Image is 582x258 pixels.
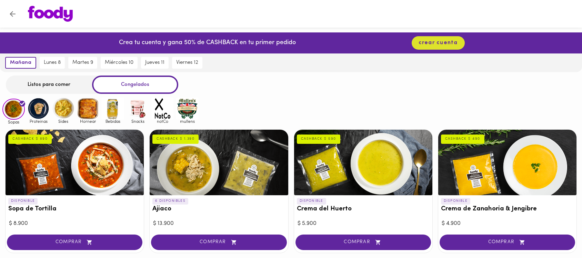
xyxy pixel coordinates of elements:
[127,97,149,120] img: Snacks
[52,119,74,123] span: Sides
[297,198,326,204] p: DISPONIBLE
[304,239,422,245] span: COMPRAR
[2,120,25,124] span: Sopas
[6,76,92,94] div: Listos para comer
[152,135,199,143] div: CASHBACK $ 1.390
[297,206,430,213] h3: Crema del Huerto
[28,6,73,22] img: logo.png
[6,130,144,195] div: Sopa de Tortilla
[8,135,52,143] div: CASHBACK $ 890
[141,57,169,69] button: jueves 11
[127,119,149,123] span: Snacks
[77,119,99,123] span: Hornear
[441,198,470,204] p: DISPONIBLE
[152,198,188,204] p: 6 DISPONIBLES
[44,60,61,66] span: lunes 8
[27,119,50,123] span: Proteinas
[298,220,429,228] div: $ 5.900
[176,119,199,123] span: mullens
[176,97,199,120] img: mullens
[441,206,574,213] h3: Crema de Zanahoria & Jengibre
[4,6,21,22] button: Volver
[8,198,38,204] p: DISPONIBLE
[9,220,140,228] div: $ 8.900
[52,97,74,120] img: Sides
[176,60,198,66] span: viernes 12
[27,97,50,120] img: Proteinas
[10,60,31,66] span: mañana
[152,206,285,213] h3: Ajiaco
[7,235,142,250] button: COMPRAR
[295,235,431,250] button: COMPRAR
[151,235,287,250] button: COMPRAR
[105,60,133,66] span: miércoles 10
[101,57,138,69] button: miércoles 10
[5,57,36,69] button: mañana
[77,97,99,120] img: Hornear
[102,97,124,120] img: Bebidas
[438,130,576,195] div: Crema de Zanahoria & Jengibre
[294,130,432,195] div: Crema del Huerto
[160,239,278,245] span: COMPRAR
[145,60,164,66] span: jueves 11
[542,218,575,251] iframe: Messagebird Livechat Widget
[119,39,296,48] p: Crea tu cuenta y gana 50% de CASHBACK en tu primer pedido
[412,36,465,50] button: crear cuenta
[8,206,141,213] h3: Sopa de Tortilla
[441,135,484,143] div: CASHBACK $ 490
[68,57,97,69] button: martes 9
[440,235,575,250] button: COMPRAR
[102,119,124,123] span: Bebidas
[151,119,174,123] span: notCo
[442,220,573,228] div: $ 4.900
[150,130,288,195] div: Ajiaco
[2,99,25,120] img: Sopas
[92,76,178,94] div: Congelados
[72,60,93,66] span: martes 9
[151,97,174,120] img: notCo
[153,220,284,228] div: $ 13.900
[40,57,65,69] button: lunes 8
[297,135,340,143] div: CASHBACK $ 590
[448,239,566,245] span: COMPRAR
[172,57,202,69] button: viernes 12
[419,40,458,46] span: crear cuenta
[16,239,134,245] span: COMPRAR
